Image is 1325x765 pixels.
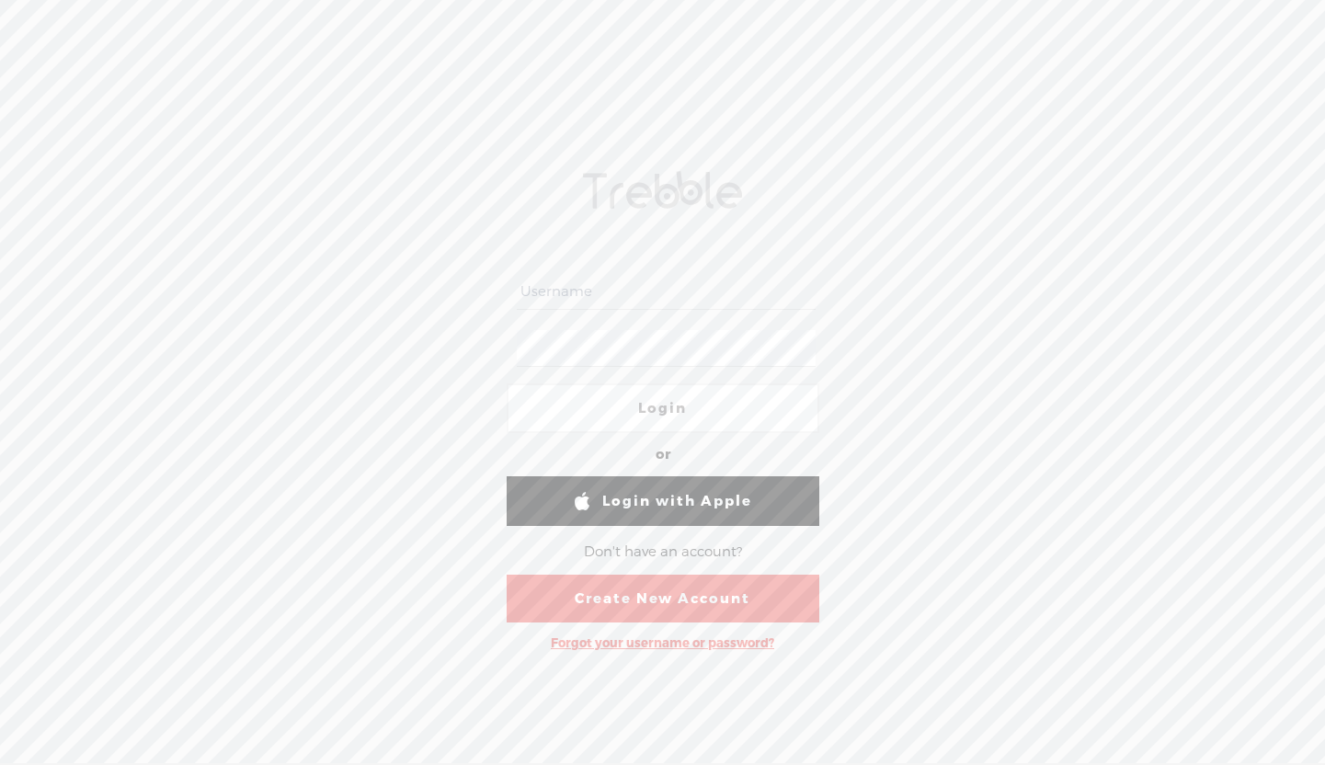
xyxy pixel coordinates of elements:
input: Username [517,274,816,310]
a: Create New Account [507,575,819,622]
div: Don't have an account? [584,532,742,571]
a: Login [507,383,819,433]
a: Login with Apple [507,476,819,526]
div: Forgot your username or password? [542,626,783,660]
div: or [656,440,670,470]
